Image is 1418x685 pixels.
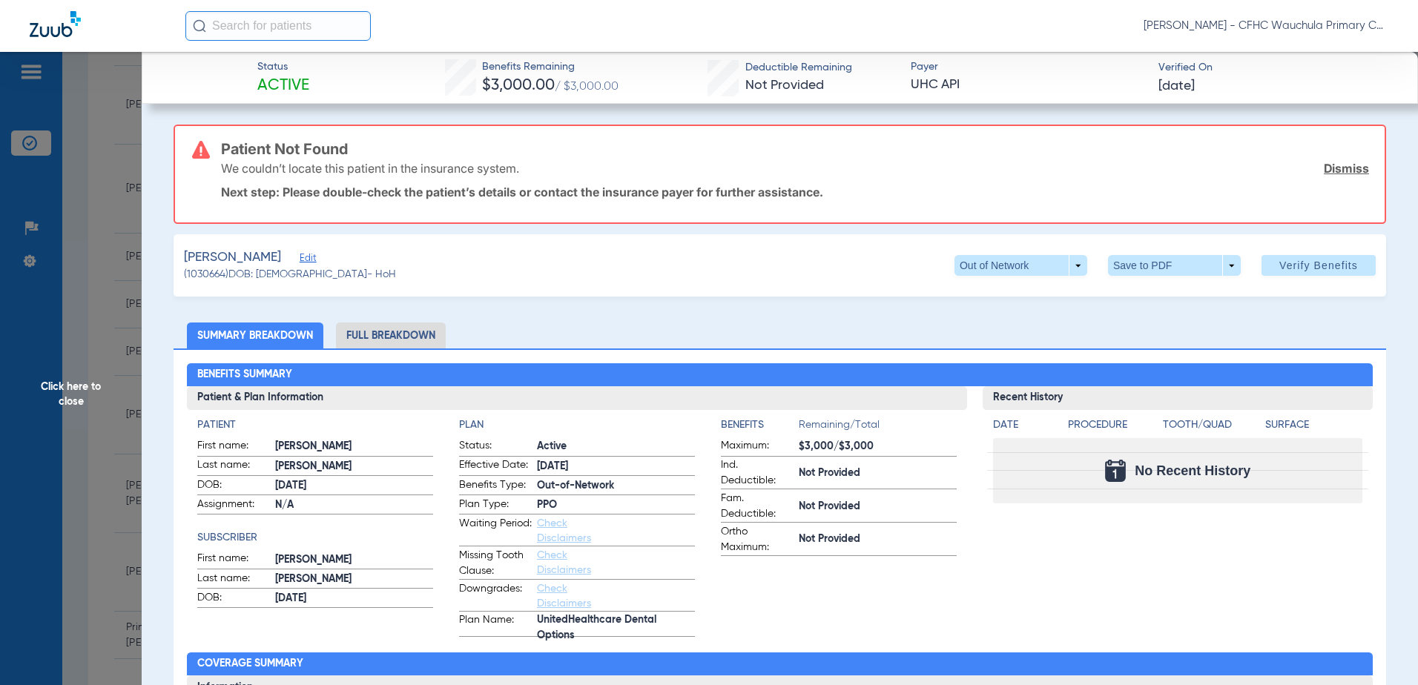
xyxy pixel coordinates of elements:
[745,60,852,76] span: Deductible Remaining
[197,590,270,608] span: DOB:
[275,497,433,513] span: N/A
[1163,417,1260,438] app-breakdown-title: Tooth/Quad
[197,438,270,456] span: First name:
[30,11,81,37] img: Zuub Logo
[184,267,396,282] span: (1030664) DOB: [DEMOGRAPHIC_DATA] - HoH
[275,439,433,454] span: [PERSON_NAME]
[993,417,1055,433] h4: Date
[537,583,591,609] a: Check Disclaimers
[1265,417,1362,433] h4: Surface
[197,477,270,495] span: DOB:
[184,248,281,267] span: [PERSON_NAME]
[799,532,957,547] span: Not Provided
[1262,255,1376,276] button: Verify Benefits
[459,497,532,514] span: Plan Type:
[197,530,433,546] h4: Subscriber
[721,457,794,489] span: Ind. Deductible:
[1163,417,1260,433] h4: Tooth/Quad
[537,550,591,575] a: Check Disclaimers
[185,11,371,41] input: Search for patients
[221,185,1369,199] p: Next step: Please double-check the patient’s details or contact the insurance payer for further a...
[257,59,309,75] span: Status
[721,438,794,456] span: Maximum:
[221,142,1369,156] h3: Patient Not Found
[799,439,957,454] span: $3,000/$3,000
[336,322,446,348] li: Full Breakdown
[300,253,313,267] span: Edit
[459,438,532,456] span: Status:
[799,499,957,514] span: Not Provided
[1068,417,1158,433] h4: Procedure
[1158,77,1195,96] span: [DATE]
[197,497,270,514] span: Assignment:
[275,591,433,606] span: [DATE]
[1068,417,1158,438] app-breakdown-title: Procedure
[1108,255,1241,276] button: Save to PDF
[745,79,824,92] span: Not Provided
[197,571,270,589] span: Last name:
[721,417,799,433] h4: Benefits
[1105,460,1126,482] img: Calendar
[1158,60,1394,76] span: Verified On
[459,612,532,636] span: Plan Name:
[187,652,1374,676] h2: Coverage Summary
[721,524,794,555] span: Ortho Maximum:
[1265,417,1362,438] app-breakdown-title: Surface
[911,59,1146,75] span: Payer
[275,459,433,474] span: [PERSON_NAME]
[537,459,695,474] span: [DATE]
[275,572,433,587] span: [PERSON_NAME]
[537,518,591,543] a: Check Disclaimers
[459,548,532,579] span: Missing Tooth Clause:
[275,478,433,494] span: [DATE]
[459,581,532,611] span: Downgrades:
[459,477,532,495] span: Benefits Type:
[197,457,270,475] span: Last name:
[721,491,794,522] span: Fam. Deductible:
[537,497,695,513] span: PPO
[197,551,270,569] span: First name:
[482,78,555,93] span: $3,000.00
[459,516,532,546] span: Waiting Period:
[537,439,695,454] span: Active
[721,417,799,438] app-breakdown-title: Benefits
[555,81,619,93] span: / $3,000.00
[187,363,1374,387] h2: Benefits Summary
[993,417,1055,438] app-breakdown-title: Date
[187,386,968,410] h3: Patient & Plan Information
[459,417,695,433] h4: Plan
[983,386,1373,410] h3: Recent History
[482,59,619,75] span: Benefits Remaining
[1135,463,1250,478] span: No Recent History
[537,478,695,494] span: Out-of-Network
[799,417,957,438] span: Remaining/Total
[192,141,210,159] img: error-icon
[193,19,206,33] img: Search Icon
[1324,161,1369,176] a: Dismiss
[221,161,519,176] p: We couldn’t locate this patient in the insurance system.
[187,322,323,348] li: Summary Breakdown
[257,76,309,96] span: Active
[799,466,957,481] span: Not Provided
[1344,614,1418,685] iframe: Chat Widget
[911,76,1146,94] span: UHC API
[275,552,433,568] span: [PERSON_NAME]
[954,255,1087,276] button: Out of Network
[1279,259,1358,271] span: Verify Benefits
[1144,19,1388,33] span: [PERSON_NAME] - CFHC Wauchula Primary Care Dental
[459,457,532,475] span: Effective Date:
[537,621,695,636] span: UnitedHealthcare Dental Options
[197,417,433,433] h4: Patient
